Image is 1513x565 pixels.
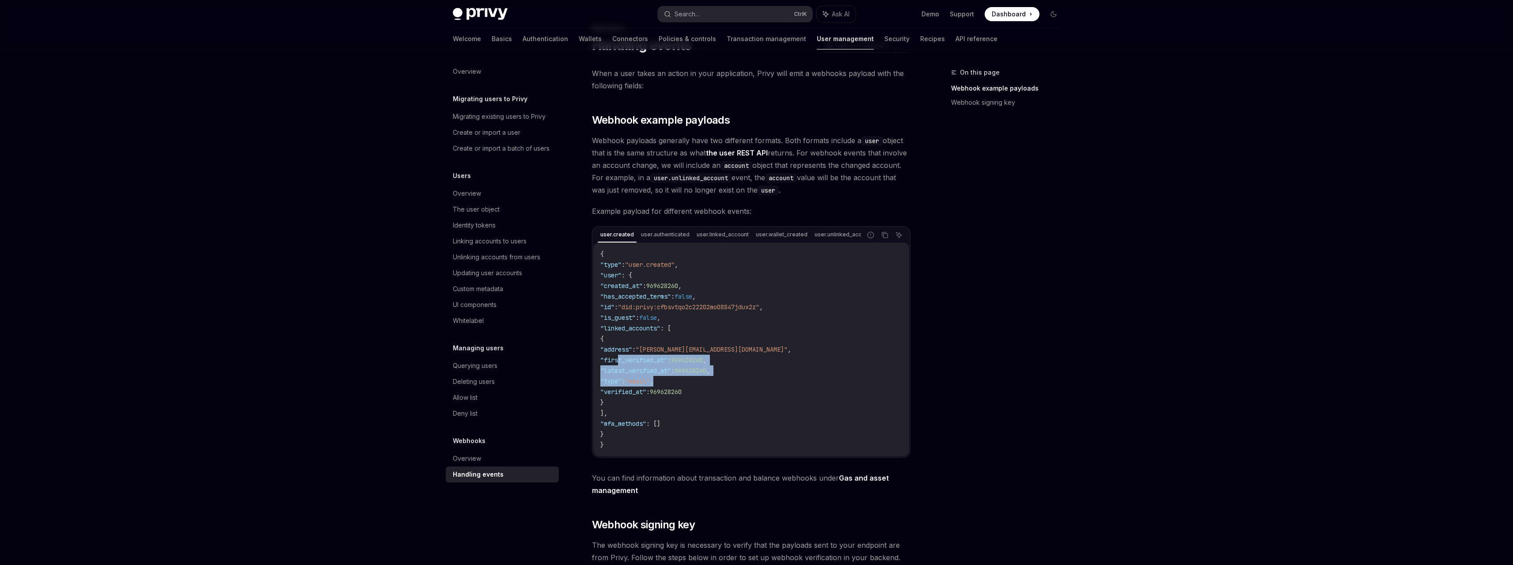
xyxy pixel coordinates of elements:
[600,261,622,269] span: "type"
[446,64,559,80] a: Overview
[600,356,667,364] span: "first_verified_at"
[622,261,625,269] span: :
[592,134,910,196] span: Webhook payloads generally have two different formats. Both formats include a object that is the ...
[453,127,520,138] div: Create or import a user
[659,28,716,49] a: Policies & controls
[592,518,695,532] span: Webhook signing key
[453,143,550,154] div: Create or import a batch of users
[600,335,604,343] span: {
[592,113,730,127] span: Webhook example payloads
[446,109,559,125] a: Migrating existing users to Privy
[446,313,559,329] a: Whitelabel
[646,420,660,428] span: : []
[600,409,607,417] span: ],
[453,436,485,446] h5: Webhooks
[446,265,559,281] a: Updating user accounts
[960,67,1000,78] span: On this page
[600,367,671,375] span: "latest_verified_at"
[600,398,604,406] span: }
[1047,7,1061,21] button: Toggle dark mode
[446,140,559,156] a: Create or import a batch of users
[625,261,675,269] span: "user.created"
[632,345,636,353] span: :
[884,28,910,49] a: Security
[592,472,910,497] span: You can find information about transaction and balance webhooks under
[453,252,540,262] div: Unlinking accounts from users
[675,367,706,375] span: 969628260
[727,28,806,49] a: Transaction management
[658,6,812,22] button: Search...CtrlK
[667,356,671,364] span: :
[865,229,876,241] button: Report incorrect code
[817,6,856,22] button: Ask AI
[446,451,559,466] a: Overview
[643,282,646,290] span: :
[985,7,1039,21] a: Dashboard
[765,173,797,183] code: account
[812,229,876,240] div: user.unlinked_account
[694,229,751,240] div: user.linked_account
[446,201,559,217] a: The user object
[453,28,481,49] a: Welcome
[600,282,643,290] span: "created_at"
[618,303,759,311] span: "did:privy:cfbsvtqo2c22202mo08847jdux2z"
[446,249,559,265] a: Unlinking accounts from users
[759,303,763,311] span: ,
[446,390,559,406] a: Allow list
[600,345,632,353] span: "address"
[622,271,632,279] span: : {
[893,229,905,241] button: Ask AI
[453,268,522,278] div: Updating user accounts
[446,466,559,482] a: Handling events
[446,186,559,201] a: Overview
[446,125,559,140] a: Create or import a user
[453,220,496,231] div: Identity tokens
[794,11,807,18] span: Ctrl K
[600,292,671,300] span: "has_accepted_terms"
[446,374,559,390] a: Deleting users
[453,66,481,77] div: Overview
[678,282,682,290] span: ,
[600,324,660,332] span: "linked_accounts"
[453,408,478,419] div: Deny list
[592,205,910,217] span: Example payload for different webhook events:
[650,388,682,396] span: 969628260
[992,10,1026,19] span: Dashboard
[671,292,675,300] span: :
[592,67,910,92] span: When a user takes an action in your application, Privy will emit a webhooks payload with the foll...
[453,360,497,371] div: Querying users
[453,300,497,310] div: UI components
[600,420,646,428] span: "mfa_methods"
[622,377,625,385] span: :
[950,10,974,19] a: Support
[446,281,559,297] a: Custom metadata
[675,9,699,19] div: Search...
[446,406,559,421] a: Deny list
[453,315,484,326] div: Whitelabel
[492,28,512,49] a: Basics
[639,314,657,322] span: false
[625,377,650,385] span: "email"
[703,356,706,364] span: ,
[956,28,997,49] a: API reference
[951,81,1068,95] a: Webhook example payloads
[446,217,559,233] a: Identity tokens
[636,345,788,353] span: "[PERSON_NAME][EMAIL_ADDRESS][DOMAIN_NAME]"
[600,441,604,449] span: }
[650,173,732,183] code: user.unlinked_account
[720,161,752,171] code: account
[592,539,910,564] span: The webhook signing key is necessary to verify that the payloads sent to your endpoint are from P...
[657,314,660,322] span: ,
[446,233,559,249] a: Linking accounts to users
[951,95,1068,110] a: Webhook signing key
[758,186,779,195] code: user
[600,303,614,311] span: "id"
[671,356,703,364] span: 969628260
[600,250,604,258] span: {
[650,377,653,385] span: ,
[921,10,939,19] a: Demo
[612,28,648,49] a: Connectors
[706,367,710,375] span: ,
[600,314,636,322] span: "is_guest"
[453,453,481,464] div: Overview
